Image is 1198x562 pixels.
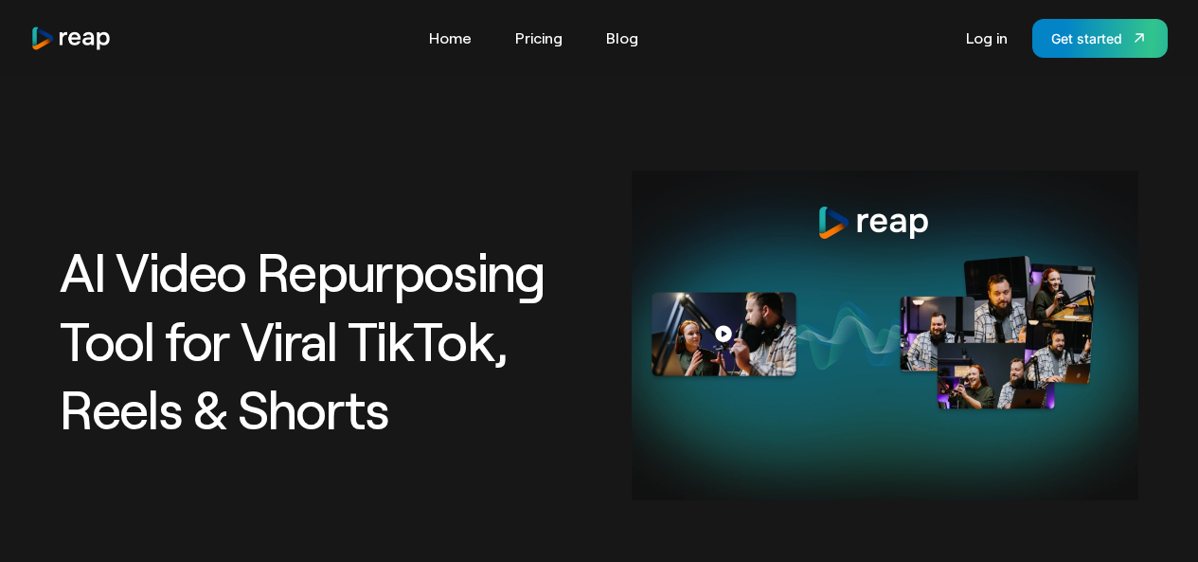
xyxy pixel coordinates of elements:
[60,237,609,444] h1: AI Video Repurposing Tool for Viral TikTok, Reels & Shorts
[30,26,112,51] img: reap logo
[1032,19,1168,58] a: Get started
[30,26,112,51] a: home
[1051,28,1122,48] div: Get started
[957,23,1017,53] a: Log in
[597,23,648,53] a: Blog
[632,171,1138,500] img: AI Video Repurposing Tool for Viral TikTok, Reels & Shorts
[420,23,481,53] a: Home
[506,23,572,53] a: Pricing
